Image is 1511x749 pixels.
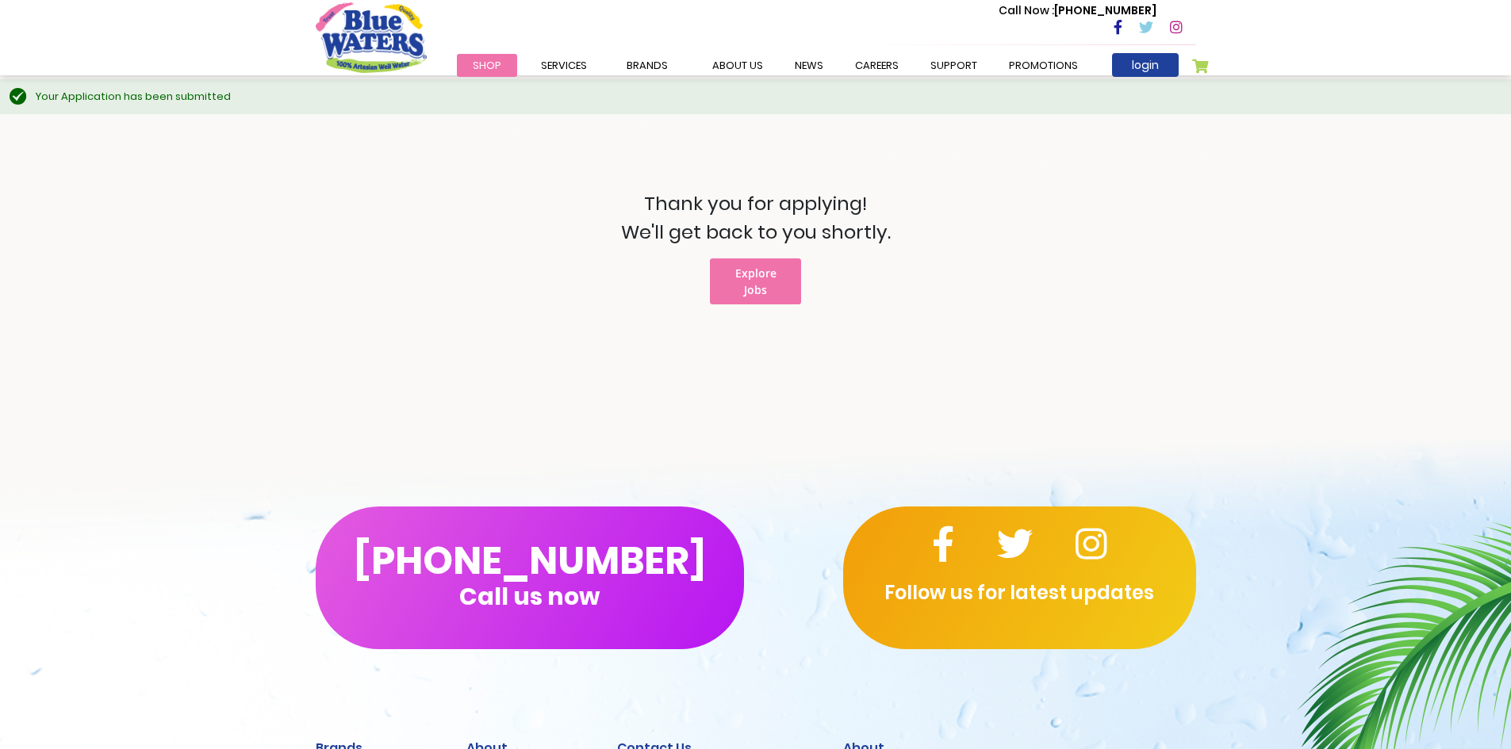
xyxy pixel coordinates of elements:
span: Shop [473,58,501,73]
span: Call Now : [999,2,1054,18]
a: Promotions [993,54,1094,77]
a: login [1112,53,1179,77]
a: News [779,54,839,77]
a: about us [696,54,779,77]
p: Follow us for latest updates [843,579,1196,607]
div: Your Application has been submitted [36,89,1495,105]
a: store logo [316,2,427,72]
span: Brands [627,58,668,73]
a: Explore Jobs [710,258,801,304]
a: support [915,54,993,77]
span: Call us now [459,592,600,601]
span: Services [541,58,587,73]
a: careers [839,54,915,77]
button: [PHONE_NUMBER]Call us now [316,506,744,649]
span: Explore Jobs [735,266,777,297]
p: [PHONE_NUMBER] [999,2,1156,19]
